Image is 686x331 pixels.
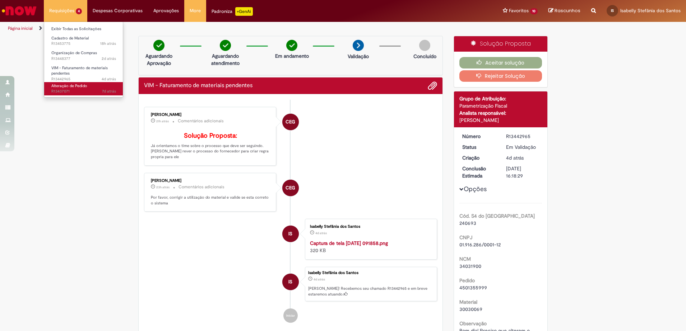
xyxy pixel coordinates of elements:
li: Isabelly Stefânia dos Santos [144,267,437,301]
dt: Status [457,143,501,151]
ul: Histórico de tíquete [144,100,437,330]
span: 4d atrás [506,155,524,161]
time: 25/08/2025 09:18:26 [102,76,116,82]
p: Concluído [413,53,436,60]
time: 21/08/2025 15:36:06 [102,89,116,94]
a: Aberto R13453775 : Cadastro de Material [44,34,123,48]
div: Cristiano Eduardo Gomes Fernandes [282,180,299,196]
dt: Criação [457,154,501,161]
div: [PERSON_NAME] [151,179,270,183]
p: Em andamento [275,52,309,60]
time: 26/08/2025 13:39:27 [102,56,116,61]
time: 25/08/2025 09:19:07 [315,231,327,235]
img: img-circle-grey.png [419,40,430,51]
p: Validação [348,53,369,60]
small: Comentários adicionais [178,118,224,124]
b: Cód. S4 do [GEOGRAPHIC_DATA] [459,213,535,219]
span: 4d atrás [315,231,327,235]
b: Solução Proposta: [184,132,237,140]
p: Aguardando Aprovação [142,52,176,67]
div: Em Validação [506,143,539,151]
div: [DATE] 16:18:29 [506,165,539,179]
p: Já orientamos o time sobre o processo que deve ser seguindo. [PERSON_NAME] rever o processo do fo... [151,132,270,160]
a: Aberto R13448377 : Organização de Compras [44,49,123,62]
img: check-circle-green.png [220,40,231,51]
time: 25/08/2025 09:18:25 [506,155,524,161]
div: Parametrização Fiscal [459,102,542,109]
span: IS [288,225,292,242]
p: +GenAi [235,7,253,16]
div: [PERSON_NAME] [151,113,270,117]
div: Isabelly Stefânia dos Santos [308,271,433,275]
span: 30030069 [459,306,482,312]
span: R13437071 [51,89,116,94]
span: Requisições [49,7,74,14]
p: [PERSON_NAME]! Recebemos seu chamado R13442965 e em breve estaremos atuando. [308,286,433,297]
a: Página inicial [8,25,33,31]
time: 25/08/2025 09:18:25 [314,277,325,282]
span: Organização de Compras [51,50,97,56]
ul: Requisições [44,22,123,98]
b: CNPJ [459,234,472,241]
div: 25/08/2025 09:18:25 [506,154,539,161]
div: Isabelly Stefânia dos Santos [310,224,430,229]
span: R13453775 [51,41,116,47]
div: Analista responsável: [459,109,542,117]
span: Despesas Corporativas [93,7,143,14]
span: 01.916.286/0001-12 [459,241,501,248]
div: Solução Proposta [454,36,548,52]
span: 34031900 [459,263,481,269]
b: NCM [459,256,471,262]
span: 18h atrás [100,41,116,46]
small: Comentários adicionais [179,184,224,190]
a: Captura de tela [DATE] 091858.png [310,240,388,246]
button: Aceitar solução [459,57,542,68]
span: 23h atrás [156,185,170,189]
a: Aberto R13442965 : VIM - Faturamento de materiais pendentes [44,64,123,80]
div: [PERSON_NAME] [459,117,542,124]
span: Isabelly Stefânia dos Santos [620,8,681,14]
span: Rascunhos [555,7,580,14]
time: 27/08/2025 17:00:04 [100,41,116,46]
h2: VIM - Faturamento de materiais pendentes Histórico de tíquete [144,82,252,89]
div: Padroniza [212,7,253,16]
a: Rascunhos [548,8,580,14]
span: IS [288,273,292,290]
span: 4d atrás [314,277,325,282]
span: VIM - Faturamento de materiais pendentes [51,65,108,76]
time: 27/08/2025 14:09:55 [156,119,169,123]
button: Adicionar anexos [428,81,437,90]
span: CEG [286,179,295,197]
img: check-circle-green.png [153,40,164,51]
b: Pedido [459,277,475,284]
b: Observação [459,320,487,327]
div: Isabelly Stefânia dos Santos [282,274,299,290]
time: 27/08/2025 11:34:57 [156,185,170,189]
img: arrow-next.png [353,40,364,51]
ul: Trilhas de página [5,22,452,35]
div: Cristiano Eduardo Gomes Fernandes [282,114,299,130]
div: 320 KB [310,240,430,254]
span: Alteração de Pedido [51,83,87,89]
button: Rejeitar Solução [459,70,542,82]
span: 2d atrás [102,56,116,61]
span: 240693 [459,220,476,226]
dt: Conclusão Estimada [457,165,501,179]
span: CEG [286,113,295,131]
span: R13448377 [51,56,116,62]
span: More [190,7,201,14]
div: Grupo de Atribuição: [459,95,542,102]
span: IS [611,8,614,13]
a: Exibir Todas as Solicitações [44,25,123,33]
div: R13442965 [506,133,539,140]
span: R13442965 [51,76,116,82]
span: 21h atrás [156,119,169,123]
span: Cadastro de Material [51,36,89,41]
span: 4501355999 [459,284,487,291]
b: Material [459,299,477,305]
span: 4 [76,8,82,14]
span: 4d atrás [102,76,116,82]
span: Aprovações [153,7,179,14]
div: Isabelly Stefânia dos Santos [282,226,299,242]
